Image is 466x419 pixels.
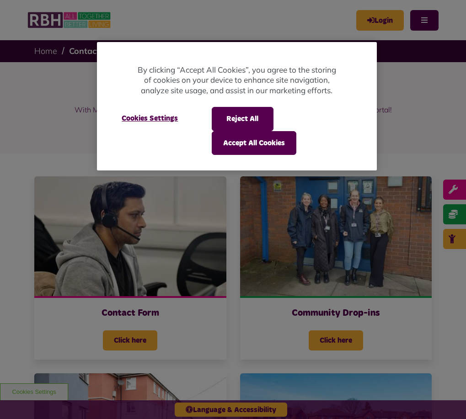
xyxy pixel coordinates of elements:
p: By clicking “Accept All Cookies”, you agree to the storing of cookies on your device to enhance s... [134,65,340,96]
div: Cookie banner [97,42,376,170]
button: Cookies Settings [111,107,189,130]
button: Reject All [212,107,273,131]
button: Accept All Cookies [212,131,296,155]
div: Privacy [97,42,376,170]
